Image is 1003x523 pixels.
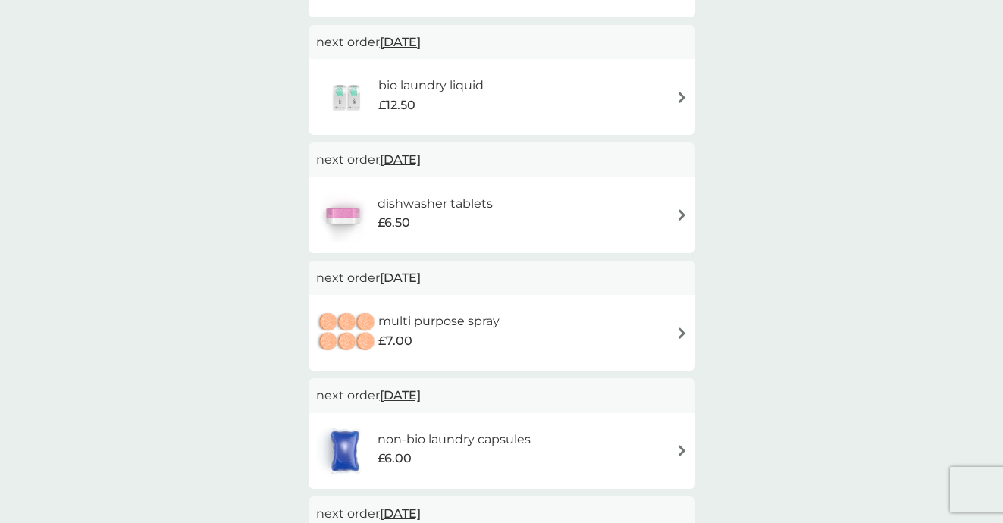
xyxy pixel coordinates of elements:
img: dishwasher tablets [316,189,369,242]
img: arrow right [676,327,688,339]
span: [DATE] [380,27,421,57]
span: £6.50 [378,213,410,233]
p: next order [316,268,688,288]
span: £7.00 [378,331,412,351]
img: arrow right [676,92,688,103]
h6: dishwasher tablets [378,194,493,214]
img: arrow right [676,445,688,456]
img: bio laundry liquid [316,70,378,124]
h6: multi purpose spray [378,312,500,331]
h6: non-bio laundry capsules [378,430,531,449]
img: non-bio laundry capsules [316,424,374,478]
span: [DATE] [380,263,421,293]
img: multi purpose spray [316,306,378,359]
h6: bio laundry liquid [378,76,484,96]
p: next order [316,150,688,170]
span: [DATE] [380,381,421,410]
p: next order [316,386,688,406]
span: [DATE] [380,145,421,174]
p: next order [316,33,688,52]
img: arrow right [676,209,688,221]
span: £12.50 [378,96,415,115]
span: £6.00 [378,449,412,468]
